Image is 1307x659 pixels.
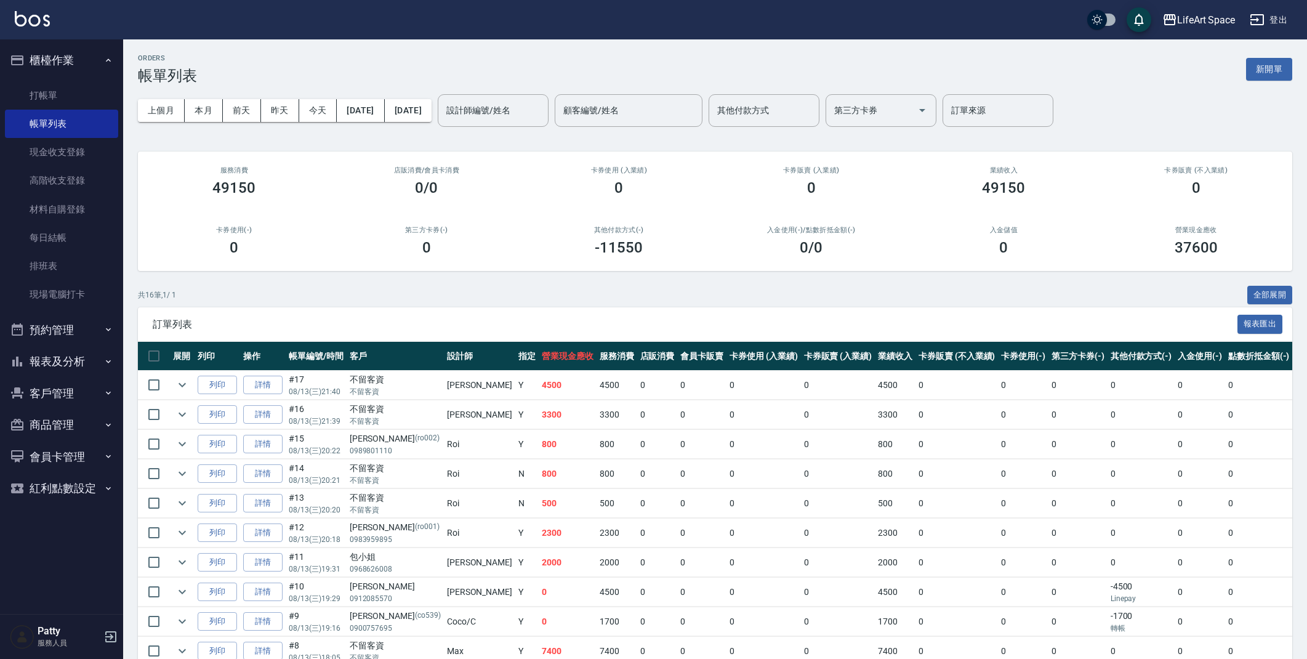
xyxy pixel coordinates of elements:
[415,610,441,623] p: (co539)
[240,342,286,371] th: 操作
[597,578,637,607] td: 4500
[286,489,347,518] td: #13
[415,432,440,445] p: (ro002)
[998,400,1048,429] td: 0
[515,548,539,577] td: Y
[286,607,347,636] td: #9
[38,637,100,649] p: 服務人員
[597,400,637,429] td: 3300
[444,342,515,371] th: 設計師
[515,342,539,371] th: 指定
[173,494,191,512] button: expand row
[801,430,875,459] td: 0
[350,551,441,564] div: 包小姐
[198,583,237,602] button: 列印
[1245,9,1292,31] button: 登出
[243,405,283,424] a: 詳情
[286,400,347,429] td: #16
[637,578,678,607] td: 0
[350,373,441,386] div: 不留客資
[289,534,344,545] p: 08/13 (三) 20:18
[198,464,237,483] button: 列印
[801,489,875,518] td: 0
[173,524,191,542] button: expand row
[726,607,801,636] td: 0
[1048,371,1108,400] td: 0
[875,578,915,607] td: 4500
[138,99,185,122] button: 上個月
[1246,58,1292,81] button: 新開單
[1115,166,1278,174] h2: 卡券販賣 (不入業績)
[998,578,1048,607] td: 0
[289,445,344,456] p: 08/13 (三) 20:22
[10,625,34,649] img: Person
[982,179,1025,196] h3: 49150
[153,166,316,174] h3: 服務消費
[515,430,539,459] td: Y
[444,519,515,548] td: Roi
[915,371,998,400] td: 0
[1175,519,1225,548] td: 0
[726,489,801,518] td: 0
[173,553,191,572] button: expand row
[261,99,299,122] button: 昨天
[1108,519,1175,548] td: 0
[998,489,1048,518] td: 0
[998,459,1048,488] td: 0
[539,607,597,636] td: 0
[597,519,637,548] td: 2300
[212,179,255,196] h3: 49150
[1108,548,1175,577] td: 0
[726,519,801,548] td: 0
[5,409,118,441] button: 商品管理
[286,519,347,548] td: #12
[730,166,893,174] h2: 卡券販賣 (入業績)
[677,519,726,548] td: 0
[289,593,344,604] p: 08/13 (三) 19:29
[299,99,337,122] button: 今天
[173,464,191,483] button: expand row
[1108,430,1175,459] td: 0
[726,371,801,400] td: 0
[286,371,347,400] td: #17
[915,548,998,577] td: 0
[350,623,441,634] p: 0900757695
[515,578,539,607] td: Y
[286,459,347,488] td: #14
[243,494,283,513] a: 詳情
[922,166,1085,174] h2: 業績收入
[801,371,875,400] td: 0
[637,430,678,459] td: 0
[1237,318,1283,329] a: 報表匯出
[915,430,998,459] td: 0
[444,430,515,459] td: Roi
[5,280,118,309] a: 現場電腦打卡
[385,99,432,122] button: [DATE]
[5,224,118,252] a: 每日結帳
[915,578,998,607] td: 0
[515,607,539,636] td: Y
[198,553,237,572] button: 列印
[677,607,726,636] td: 0
[198,612,237,631] button: 列印
[173,376,191,394] button: expand row
[153,226,316,234] h2: 卡券使用(-)
[730,226,893,234] h2: 入金使用(-) /點數折抵金額(-)
[539,342,597,371] th: 營業現金應收
[138,54,197,62] h2: ORDERS
[198,376,237,395] button: 列印
[185,99,223,122] button: 本月
[614,179,623,196] h3: 0
[350,491,441,504] div: 不留客資
[243,435,283,454] a: 詳情
[875,371,915,400] td: 4500
[286,342,347,371] th: 帳單編號/時間
[637,489,678,518] td: 0
[337,99,384,122] button: [DATE]
[515,459,539,488] td: N
[198,524,237,543] button: 列印
[243,464,283,483] a: 詳情
[15,11,50,26] img: Logo
[289,475,344,486] p: 08/13 (三) 20:21
[5,346,118,378] button: 報表及分析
